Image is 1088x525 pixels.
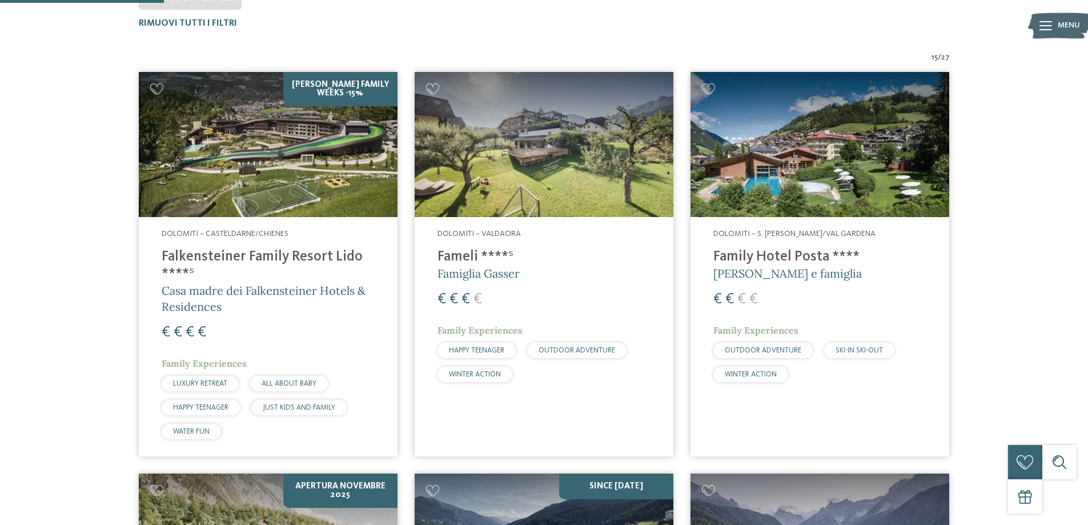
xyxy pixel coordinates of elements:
[198,325,206,340] span: €
[173,380,227,387] span: LUXURY RETREAT
[262,380,316,387] span: ALL ABOUT BABY
[263,404,335,411] span: JUST KIDS AND FAMILY
[725,347,801,354] span: OUTDOOR ADVENTURE
[461,292,470,307] span: €
[173,428,210,435] span: WATER FUN
[174,325,182,340] span: €
[173,404,228,411] span: HAPPY TEENAGER
[938,52,941,63] span: /
[941,52,950,63] span: 27
[473,292,482,307] span: €
[162,230,288,238] span: Dolomiti – Casteldarne/Chienes
[713,266,862,280] span: [PERSON_NAME] e famiglia
[690,72,949,218] img: Cercate un hotel per famiglie? Qui troverete solo i migliori!
[162,325,170,340] span: €
[437,266,520,280] span: Famiglia Gasser
[139,72,398,456] a: Cercate un hotel per famiglie? Qui troverete solo i migliori! [PERSON_NAME] Family Weeks -15% Dol...
[437,292,446,307] span: €
[713,324,798,336] span: Family Experiences
[139,19,237,28] span: Rimuovi tutti i filtri
[415,72,673,456] a: Cercate un hotel per famiglie? Qui troverete solo i migliori! Dolomiti – Valdaora Fameli ****ˢ Fa...
[139,72,398,218] img: Cercate un hotel per famiglie? Qui troverete solo i migliori!
[713,249,926,266] h4: Family Hotel Posta ****
[449,371,501,378] span: WINTER ACTION
[725,292,734,307] span: €
[539,347,615,354] span: OUTDOOR ADVENTURE
[162,249,375,283] h4: Falkensteiner Family Resort Lido ****ˢ
[437,324,523,336] span: Family Experiences
[437,230,521,238] span: Dolomiti – Valdaora
[162,283,366,314] span: Casa madre dei Falkensteiner Hotels & Residences
[449,347,504,354] span: HAPPY TEENAGER
[932,52,938,63] span: 15
[690,72,949,456] a: Cercate un hotel per famiglie? Qui troverete solo i migliori! Dolomiti – S. [PERSON_NAME]/Val Gar...
[749,292,758,307] span: €
[162,358,247,369] span: Family Experiences
[737,292,746,307] span: €
[713,292,722,307] span: €
[449,292,458,307] span: €
[415,72,673,218] img: Cercate un hotel per famiglie? Qui troverete solo i migliori!
[713,230,876,238] span: Dolomiti – S. [PERSON_NAME]/Val Gardena
[725,371,777,378] span: WINTER ACTION
[836,347,883,354] span: SKI-IN SKI-OUT
[186,325,194,340] span: €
